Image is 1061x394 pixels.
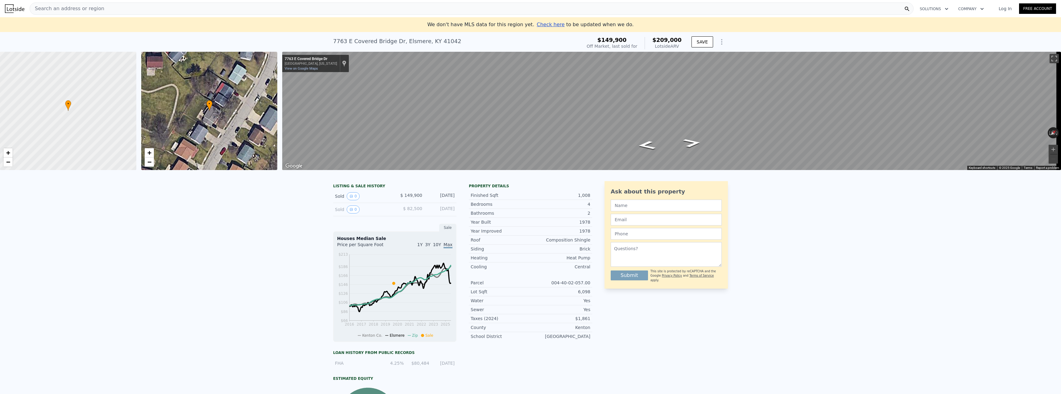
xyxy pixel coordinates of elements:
div: FHA [335,360,378,366]
div: [DATE] [427,205,455,213]
img: Lotside [5,4,24,13]
div: County [471,324,530,331]
div: [GEOGRAPHIC_DATA], [US_STATE] [285,62,337,66]
button: Show Options [716,36,728,48]
div: Houses Median Sale [337,235,452,242]
div: Composition Shingle [530,237,590,243]
tspan: $86 [341,310,348,314]
a: Terms of Service [689,274,714,277]
div: Brick [530,246,590,252]
div: [GEOGRAPHIC_DATA] [530,333,590,339]
input: Phone [611,228,722,240]
div: 6,098 [530,289,590,295]
input: Name [611,200,722,211]
span: $209,000 [652,37,682,43]
button: View historical data [347,192,360,200]
div: Sold [335,192,390,200]
div: to be updated when we do. [537,21,634,28]
tspan: $166 [338,274,348,278]
div: Estimated Equity [333,376,456,381]
img: Google [284,162,304,170]
div: Ask about this property [611,187,722,196]
a: Log In [991,6,1019,12]
div: Lotside ARV [652,43,682,49]
div: Street View [282,52,1061,170]
button: Solutions [915,3,953,14]
tspan: $186 [338,265,348,269]
tspan: 2022 [417,322,426,327]
span: Elsmere [390,333,404,338]
div: Sewer [471,307,530,313]
div: 004-40-02-057.00 [530,280,590,286]
tspan: $126 [338,291,348,296]
span: Sale [425,333,433,338]
div: 1978 [530,228,590,234]
a: Privacy Policy [662,274,682,277]
tspan: 2023 [429,322,438,327]
div: Bathrooms [471,210,530,216]
span: • [206,101,213,107]
input: Email [611,214,722,225]
span: $ 82,500 [403,206,422,211]
div: Parcel [471,280,530,286]
div: School District [471,333,530,339]
div: Central [530,264,590,270]
button: Rotate clockwise [1056,127,1059,138]
tspan: 2017 [357,322,366,327]
div: 1,008 [530,192,590,198]
tspan: 2018 [369,322,378,327]
a: Zoom in [3,148,13,157]
div: LISTING & SALE HISTORY [333,184,456,190]
span: Zip [412,333,418,338]
span: © 2025 Google [999,166,1020,169]
span: Check here [537,22,564,27]
span: − [147,158,151,166]
span: + [6,149,10,156]
div: 4.25% [382,360,404,366]
div: We don't have MLS data for this region yet. [427,21,634,28]
div: Water [471,298,530,304]
div: Yes [530,298,590,304]
button: Reset the view [1048,127,1059,138]
div: Taxes (2024) [471,315,530,322]
div: $1,861 [530,315,590,322]
button: Submit [611,270,648,280]
div: Heat Pump [530,255,590,261]
a: Report a problem [1036,166,1059,169]
div: Map [282,52,1061,170]
tspan: 2021 [405,322,414,327]
a: Open this area in Google Maps (opens a new window) [284,162,304,170]
a: Zoom out [3,157,13,167]
span: − [6,158,10,166]
tspan: $146 [338,282,348,287]
button: View historical data [347,205,360,213]
div: Loan history from public records [333,350,456,355]
span: Max [444,242,452,248]
a: Free Account [1019,3,1056,14]
div: Finished Sqft [471,192,530,198]
tspan: $66 [341,319,348,323]
div: Kenton [530,324,590,331]
a: View on Google Maps [285,67,318,71]
a: Zoom in [145,148,154,157]
div: Year Built [471,219,530,225]
span: 1Y [417,242,423,247]
button: Toggle fullscreen view [1050,54,1059,63]
a: Zoom out [145,157,154,167]
span: 3Y [425,242,430,247]
tspan: $106 [338,300,348,305]
div: This site is protected by reCAPTCHA and the Google and apply. [650,269,722,282]
div: Bedrooms [471,201,530,207]
button: Keyboard shortcuts [969,166,995,170]
path: Go Southwest, E Covered Bridge Dr [630,139,663,152]
button: Zoom out [1049,154,1058,164]
div: Lot Sqft [471,289,530,295]
span: 10Y [433,242,441,247]
div: Roof [471,237,530,243]
span: Kenton Co. [362,333,382,338]
div: Yes [530,307,590,313]
div: $80,484 [407,360,429,366]
div: • [206,100,213,111]
div: Cooling [471,264,530,270]
div: 7763 E Covered Bridge Dr [285,57,337,62]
